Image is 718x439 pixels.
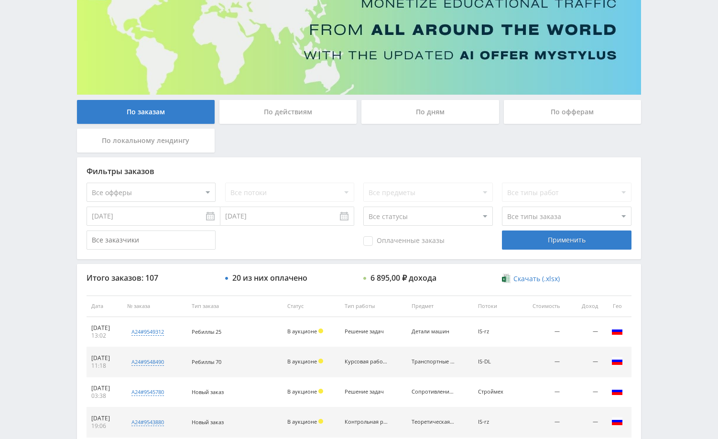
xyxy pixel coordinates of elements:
[478,359,513,365] div: IS-DL
[77,129,215,153] div: По локальному лендингу
[122,296,187,317] th: № заказа
[91,392,118,400] div: 03:38
[518,317,565,347] td: —
[502,274,559,284] a: Скачать (.xlsx)
[87,230,216,250] input: Все заказчики
[131,418,164,426] div: a24#9543880
[611,385,623,397] img: rus.png
[187,296,283,317] th: Тип заказа
[91,362,118,370] div: 11:18
[87,274,216,282] div: Итого заказов: 107
[478,419,513,425] div: IS-rz
[131,328,164,336] div: a24#9549312
[91,422,118,430] div: 19:06
[370,274,436,282] div: 6 895,00 ₽ дохода
[361,100,499,124] div: По дням
[192,418,224,426] span: Новый заказ
[318,329,323,333] span: Холд
[91,332,118,340] div: 13:02
[603,296,631,317] th: Гео
[318,359,323,363] span: Холд
[412,389,455,395] div: Сопротивление материалов
[131,388,164,396] div: a24#9545780
[91,354,118,362] div: [DATE]
[287,418,317,425] span: В аукционе
[565,296,603,317] th: Доход
[283,296,340,317] th: Статус
[502,230,631,250] div: Применить
[287,388,317,395] span: В аукционе
[345,419,388,425] div: Контрольная работа
[611,355,623,367] img: rus.png
[518,377,565,407] td: —
[504,100,642,124] div: По офферам
[412,419,455,425] div: Теоретическая механика
[565,407,603,438] td: —
[91,415,118,422] div: [DATE]
[219,100,357,124] div: По действиям
[318,389,323,394] span: Холд
[340,296,407,317] th: Тип работы
[518,347,565,377] td: —
[287,358,317,365] span: В аукционе
[77,100,215,124] div: По заказам
[565,377,603,407] td: —
[565,317,603,347] td: —
[502,274,510,283] img: xlsx
[131,358,164,366] div: a24#9548490
[345,359,388,365] div: Курсовая работа
[363,236,445,246] span: Оплаченные заказы
[91,324,118,332] div: [DATE]
[412,359,455,365] div: Транспортные средства
[565,347,603,377] td: —
[473,296,518,317] th: Потоки
[192,358,221,365] span: Ребиллы 70
[518,296,565,317] th: Стоимость
[192,388,224,395] span: Новый заказ
[91,384,118,392] div: [DATE]
[518,407,565,438] td: —
[345,329,388,335] div: Решение задач
[513,275,560,283] span: Скачать (.xlsx)
[345,389,388,395] div: Решение задач
[318,419,323,424] span: Холд
[87,167,631,176] div: Фильтры заказов
[611,416,623,427] img: rus.png
[412,329,455,335] div: Детали машин
[87,296,122,317] th: Дата
[478,329,513,335] div: IS-rz
[192,328,221,335] span: Ребиллы 25
[287,328,317,335] span: В аукционе
[407,296,474,317] th: Предмет
[478,389,513,395] div: Строймех
[611,325,623,337] img: rus.png
[232,274,307,282] div: 20 из них оплачено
